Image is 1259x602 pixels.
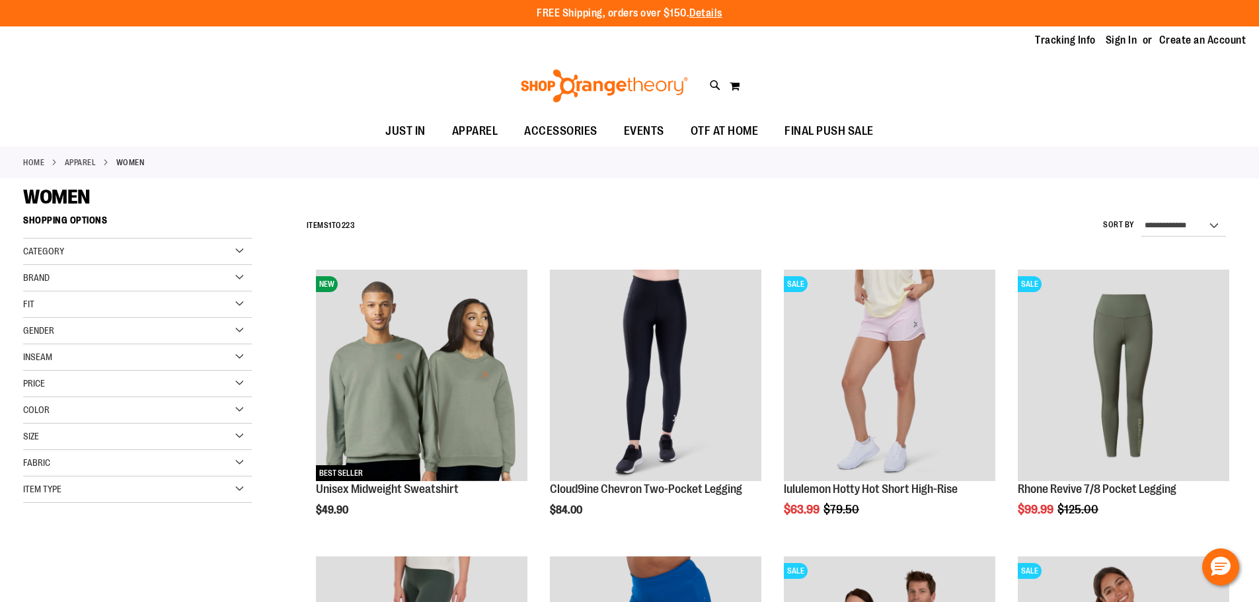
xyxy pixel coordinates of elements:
[452,116,498,146] span: APPAREL
[23,457,50,468] span: Fabric
[385,116,426,146] span: JUST IN
[316,504,350,516] span: $49.90
[1159,33,1246,48] a: Create an Account
[784,270,995,483] a: lululemon Hotty Hot Short High-RiseSALE
[784,563,808,579] span: SALE
[23,157,44,169] a: Home
[550,504,584,516] span: $84.00
[784,503,821,516] span: $63.99
[1018,276,1042,292] span: SALE
[316,270,527,481] img: Unisex Midweight Sweatshirt
[1018,563,1042,579] span: SALE
[550,270,761,481] img: Cloud9ine Chevron Two-Pocket Legging
[1018,482,1176,496] a: Rhone Revive 7/8 Pocket Legging
[1011,263,1236,550] div: product
[23,404,50,415] span: Color
[23,246,64,256] span: Category
[1035,33,1096,48] a: Tracking Info
[342,221,356,230] span: 223
[784,482,958,496] a: lululemon Hotty Hot Short High-Rise
[524,116,597,146] span: ACCESSORIES
[23,431,39,441] span: Size
[316,276,338,292] span: NEW
[23,299,34,309] span: Fit
[1202,548,1239,585] button: Hello, have a question? Let’s chat.
[777,263,1002,550] div: product
[316,465,366,481] span: BEST SELLER
[537,6,722,21] p: FREE Shipping, orders over $150.
[316,270,527,483] a: Unisex Midweight SweatshirtNEWBEST SELLER
[771,116,887,147] a: FINAL PUSH SALE
[624,116,664,146] span: EVENTS
[23,325,54,336] span: Gender
[1057,503,1100,516] span: $125.00
[611,116,677,147] a: EVENTS
[823,503,861,516] span: $79.50
[23,484,61,494] span: Item Type
[1018,503,1055,516] span: $99.99
[784,270,995,481] img: lululemon Hotty Hot Short High-Rise
[23,186,90,208] span: WOMEN
[1018,270,1229,481] img: Rhone Revive 7/8 Pocket Legging
[1018,270,1229,483] a: Rhone Revive 7/8 Pocket LeggingSALE
[677,116,772,147] a: OTF AT HOME
[519,69,690,102] img: Shop Orangetheory
[784,276,808,292] span: SALE
[1106,33,1137,48] a: Sign In
[316,482,459,496] a: Unisex Midweight Sweatshirt
[511,116,611,147] a: ACCESSORIES
[307,215,356,236] h2: Items to
[1103,219,1135,231] label: Sort By
[23,378,45,389] span: Price
[328,221,332,230] span: 1
[23,209,252,239] strong: Shopping Options
[550,270,761,483] a: Cloud9ine Chevron Two-Pocket Legging
[689,7,722,19] a: Details
[116,157,145,169] strong: WOMEN
[372,116,439,147] a: JUST IN
[23,352,52,362] span: Inseam
[784,116,874,146] span: FINAL PUSH SALE
[691,116,759,146] span: OTF AT HOME
[439,116,512,146] a: APPAREL
[65,157,96,169] a: APPAREL
[23,272,50,283] span: Brand
[543,263,768,550] div: product
[309,263,534,550] div: product
[550,482,742,496] a: Cloud9ine Chevron Two-Pocket Legging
